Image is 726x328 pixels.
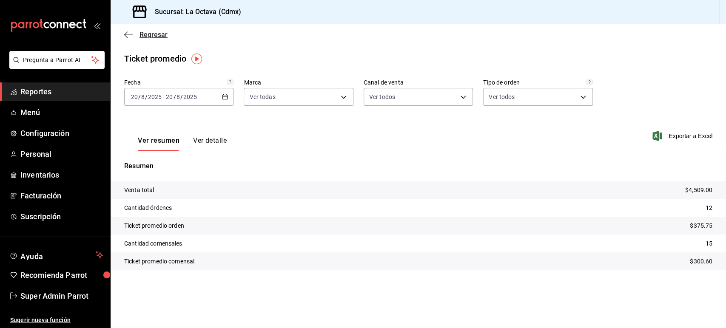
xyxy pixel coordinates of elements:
[483,79,592,85] label: Tipo de orden
[163,93,165,100] span: -
[6,62,105,71] a: Pregunta a Parrot AI
[138,93,141,100] span: /
[124,31,168,39] button: Regresar
[124,239,182,248] p: Cantidad comensales
[369,93,395,101] span: Ver todos
[20,127,103,139] span: Configuración
[249,93,275,101] span: Ver todas
[20,290,103,302] span: Super Admin Parrot
[165,93,173,100] input: --
[20,169,103,181] span: Inventarios
[20,250,92,260] span: Ayuda
[191,54,202,64] img: Tooltip marker
[145,93,148,100] span: /
[23,56,91,65] span: Pregunta a Parrot AI
[20,269,103,281] span: Recomienda Parrot
[180,93,183,100] span: /
[124,186,154,195] p: Venta total
[20,190,103,201] span: Facturación
[140,31,168,39] span: Regresar
[9,51,105,69] button: Pregunta a Parrot AI
[244,79,353,85] label: Marca
[124,221,184,230] p: Ticket promedio orden
[20,86,103,97] span: Reportes
[364,79,473,85] label: Canal de venta
[173,93,176,100] span: /
[20,107,103,118] span: Menú
[586,79,593,85] svg: Todas las órdenes contabilizan 1 comensal a excepción de órdenes de mesa con comensales obligator...
[20,211,103,222] span: Suscripción
[706,239,712,248] p: 15
[176,93,180,100] input: --
[227,79,233,85] svg: Información delimitada a máximo 62 días.
[138,136,179,151] button: Ver resumen
[706,204,712,212] p: 12
[131,93,138,100] input: --
[124,52,186,65] div: Ticket promedio
[193,136,227,151] button: Ver detalle
[148,7,241,17] h3: Sucursal: La Octava (Cdmx)
[690,257,712,266] p: $300.60
[94,22,100,29] button: open_drawer_menu
[183,93,197,100] input: ----
[141,93,145,100] input: --
[124,257,194,266] p: Ticket promedio comensal
[685,186,712,195] p: $4,509.00
[10,316,103,325] span: Sugerir nueva función
[124,204,172,212] p: Cantidad órdenes
[20,148,103,160] span: Personal
[124,79,233,85] label: Fecha
[138,136,227,151] div: navigation tabs
[654,131,712,141] button: Exportar a Excel
[489,93,515,101] span: Ver todos
[124,161,712,171] p: Resumen
[690,221,712,230] p: $375.75
[148,93,162,100] input: ----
